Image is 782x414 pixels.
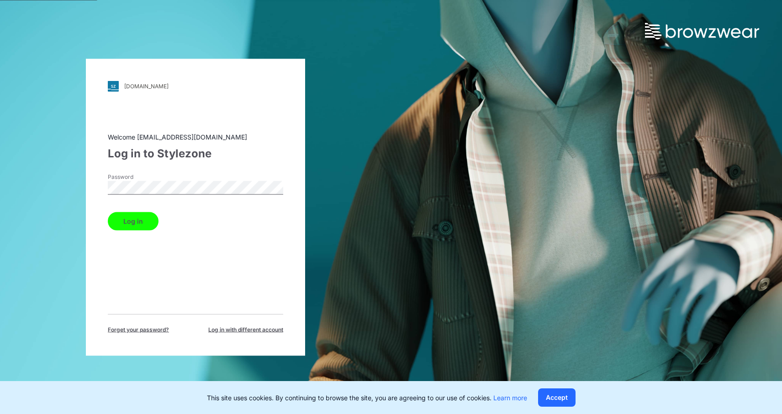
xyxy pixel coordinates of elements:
[493,394,527,402] a: Learn more
[108,132,283,141] div: Welcome [EMAIL_ADDRESS][DOMAIN_NAME]
[108,81,119,91] img: svg+xml;base64,PHN2ZyB3aWR0aD0iMjgiIGhlaWdodD0iMjgiIHZpZXdCb3g9IjAgMCAyOCAyOCIgZmlsbD0ibm9uZSIgeG...
[108,145,283,161] div: Log in to Stylezone
[108,172,172,181] label: Password
[124,83,169,90] div: [DOMAIN_NAME]
[645,23,759,39] img: browzwear-logo.73288ffb.svg
[538,388,576,407] button: Accept
[108,212,159,230] button: Log in
[208,325,283,333] span: Log in with different account
[108,325,169,333] span: Forget your password?
[108,81,283,91] a: [DOMAIN_NAME]
[207,393,527,403] p: This site uses cookies. By continuing to browse the site, you are agreeing to our use of cookies.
